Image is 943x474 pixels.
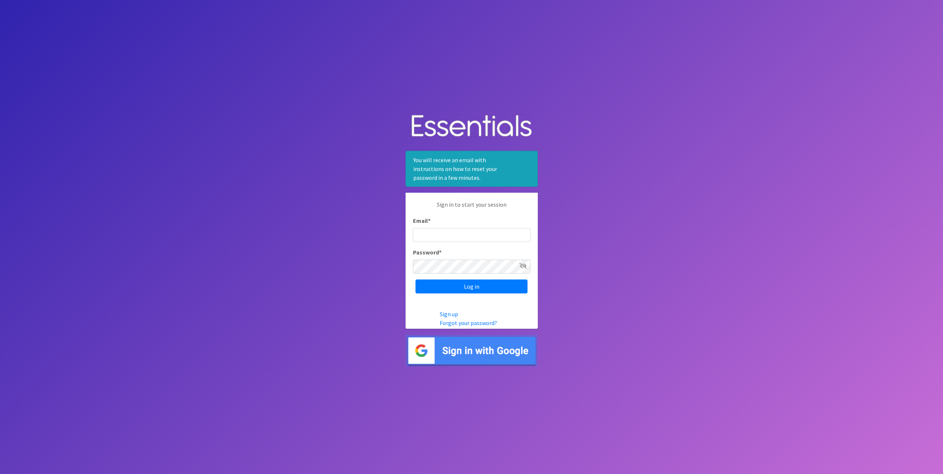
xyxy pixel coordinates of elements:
abbr: required [428,217,431,224]
a: Sign up [440,310,458,318]
label: Password [413,248,442,257]
input: Log in [415,279,528,293]
abbr: required [439,249,442,256]
img: Human Essentials [406,107,538,145]
a: Forgot your password? [440,319,497,327]
img: Sign in with Google [406,335,538,367]
div: You will receive an email with instructions on how to reset your password in a few minutes. [406,151,538,187]
label: Email [413,216,431,225]
p: Sign in to start your session [413,200,530,216]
